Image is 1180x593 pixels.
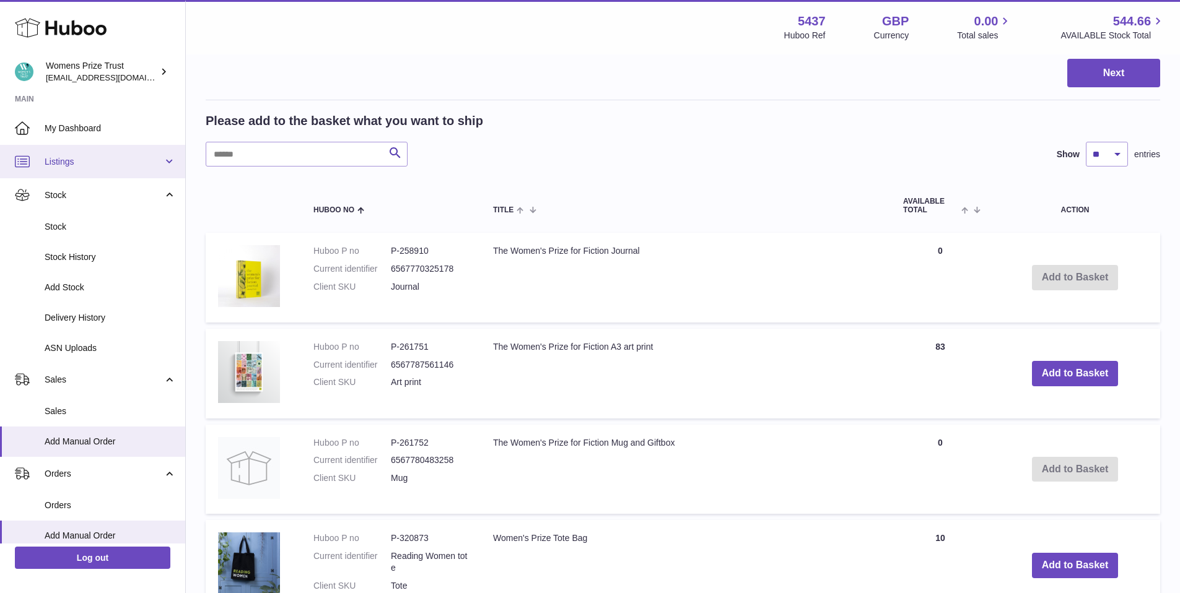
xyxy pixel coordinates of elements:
img: The Women's Prize for Fiction A3 art print [218,341,280,403]
dd: 6567770325178 [391,263,468,275]
label: Show [1057,149,1080,160]
dt: Current identifier [313,550,391,574]
dd: P-261752 [391,437,468,449]
td: The Women's Prize for Fiction A3 art print [481,329,891,418]
img: The Women's Prize for Fiction Mug and Giftbox [218,437,280,499]
dt: Huboo P no [313,341,391,353]
span: AVAILABLE Stock Total [1060,30,1165,41]
dd: Tote [391,580,468,592]
th: Action [990,185,1160,226]
dd: Reading Women tote [391,550,468,574]
span: Sales [45,405,176,417]
span: Add Manual Order [45,436,176,448]
button: Next [1067,59,1160,88]
a: Log out [15,547,170,569]
dt: Current identifier [313,263,391,275]
dt: Client SKU [313,376,391,388]
a: 0.00 Total sales [957,13,1012,41]
span: Orders [45,468,163,480]
span: 544.66 [1113,13,1151,30]
span: Title [493,206,514,214]
dd: 6567780483258 [391,454,468,466]
span: Delivery History [45,312,176,324]
dt: Huboo P no [313,437,391,449]
dt: Client SKU [313,580,391,592]
span: Stock History [45,251,176,263]
a: 544.66 AVAILABLE Stock Total [1060,13,1165,41]
td: 0 [891,233,990,322]
dd: P-261751 [391,341,468,353]
span: Orders [45,500,176,511]
dt: Current identifier [313,359,391,371]
strong: GBP [882,13,909,30]
td: The Women's Prize for Fiction Mug and Giftbox [481,425,891,514]
dd: 6567787561146 [391,359,468,371]
span: Stock [45,221,176,233]
span: [EMAIL_ADDRESS][DOMAIN_NAME] [46,72,182,82]
dd: Art print [391,376,468,388]
span: Add Stock [45,282,176,293]
dt: Client SKU [313,472,391,484]
span: AVAILABLE Total [903,197,958,214]
dt: Current identifier [313,454,391,466]
dd: P-258910 [391,245,468,257]
span: Listings [45,156,163,168]
dt: Huboo P no [313,532,391,544]
button: Add to Basket [1032,361,1119,386]
dt: Huboo P no [313,245,391,257]
h2: Please add to the basket what you want to ship [206,113,483,129]
td: The Women's Prize for Fiction Journal [481,233,891,322]
span: Add Manual Order [45,530,176,542]
span: entries [1134,149,1160,160]
img: info@womensprizeforfiction.co.uk [15,63,33,81]
div: Huboo Ref [784,30,826,41]
span: Total sales [957,30,1012,41]
td: 0 [891,425,990,514]
span: 0.00 [974,13,999,30]
strong: 5437 [798,13,826,30]
dd: Journal [391,281,468,293]
td: 83 [891,329,990,418]
button: Add to Basket [1032,553,1119,578]
dd: P-320873 [391,532,468,544]
span: ASN Uploads [45,342,176,354]
dd: Mug [391,472,468,484]
span: Huboo no [313,206,354,214]
div: Womens Prize Trust [46,60,157,84]
span: Sales [45,374,163,386]
img: The Women's Prize for Fiction Journal [218,245,280,307]
span: Stock [45,189,163,201]
div: Currency [874,30,909,41]
span: My Dashboard [45,123,176,134]
dt: Client SKU [313,281,391,293]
